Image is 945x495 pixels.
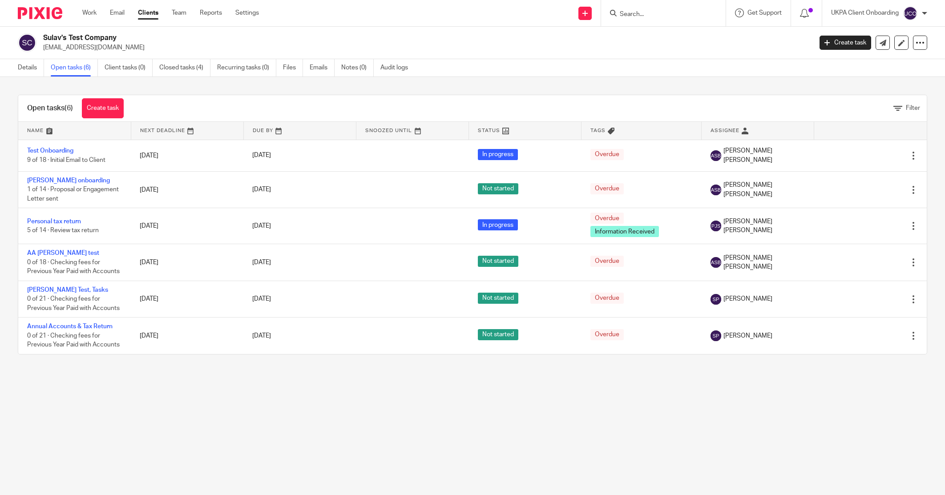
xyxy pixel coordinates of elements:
[27,104,73,113] h1: Open tasks
[217,59,276,76] a: Recurring tasks (0)
[172,8,186,17] a: Team
[619,11,699,19] input: Search
[82,8,97,17] a: Work
[131,140,243,171] td: [DATE]
[43,33,654,43] h2: Sulav's Test Company
[252,333,271,339] span: [DATE]
[590,226,659,237] span: Information Received
[18,59,44,76] a: Details
[27,250,99,256] a: AA [PERSON_NAME] test
[478,256,518,267] span: Not started
[283,59,303,76] a: Files
[27,296,120,311] span: 0 of 21 · Checking fees for Previous Year Paid with Accounts
[27,287,108,293] a: [PERSON_NAME] Test, Tasks
[27,323,113,330] a: Annual Accounts & Tax Return
[18,33,36,52] img: svg%3E
[27,187,119,202] span: 1 of 14 · Proposal or Engagement Letter sent
[131,208,243,244] td: [DATE]
[820,36,871,50] a: Create task
[252,153,271,159] span: [DATE]
[200,8,222,17] a: Reports
[478,149,518,160] span: In progress
[478,128,500,133] span: Status
[252,296,271,302] span: [DATE]
[235,8,259,17] a: Settings
[711,150,721,161] img: svg%3E
[27,333,120,348] span: 0 of 21 · Checking fees for Previous Year Paid with Accounts
[27,177,110,184] a: [PERSON_NAME] onboarding
[341,59,374,76] a: Notes (0)
[590,213,624,224] span: Overdue
[723,294,772,303] span: [PERSON_NAME]
[590,149,624,160] span: Overdue
[131,281,243,317] td: [DATE]
[723,181,805,199] span: [PERSON_NAME] [PERSON_NAME]
[82,98,124,118] a: Create task
[380,59,415,76] a: Audit logs
[831,8,899,17] p: UKPA Client Onboarding
[131,244,243,281] td: [DATE]
[478,329,518,340] span: Not started
[105,59,153,76] a: Client tasks (0)
[723,254,805,272] span: [PERSON_NAME] [PERSON_NAME]
[27,148,73,154] a: Test Onboarding
[590,183,624,194] span: Overdue
[51,59,98,76] a: Open tasks (6)
[252,259,271,266] span: [DATE]
[310,59,335,76] a: Emails
[478,219,518,230] span: In progress
[711,221,721,231] img: svg%3E
[906,105,920,111] span: Filter
[252,223,271,229] span: [DATE]
[478,183,518,194] span: Not started
[252,187,271,193] span: [DATE]
[18,7,62,19] img: Pixie
[27,218,81,225] a: Personal tax return
[131,318,243,354] td: [DATE]
[43,43,806,52] p: [EMAIL_ADDRESS][DOMAIN_NAME]
[903,6,917,20] img: svg%3E
[159,59,210,76] a: Closed tasks (4)
[27,259,120,275] span: 0 of 18 · Checking fees for Previous Year Paid with Accounts
[110,8,125,17] a: Email
[65,105,73,112] span: (6)
[723,331,772,340] span: [PERSON_NAME]
[711,185,721,195] img: svg%3E
[590,128,606,133] span: Tags
[138,8,158,17] a: Clients
[711,294,721,305] img: svg%3E
[747,10,782,16] span: Get Support
[131,171,243,208] td: [DATE]
[590,256,624,267] span: Overdue
[711,257,721,268] img: svg%3E
[590,329,624,340] span: Overdue
[723,146,805,165] span: [PERSON_NAME] [PERSON_NAME]
[723,217,805,235] span: [PERSON_NAME] [PERSON_NAME]
[590,293,624,304] span: Overdue
[478,293,518,304] span: Not started
[27,228,99,234] span: 5 of 14 · Review tax return
[365,128,412,133] span: Snoozed Until
[711,330,721,341] img: svg%3E
[27,157,105,163] span: 9 of 18 · Initial Email to Client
